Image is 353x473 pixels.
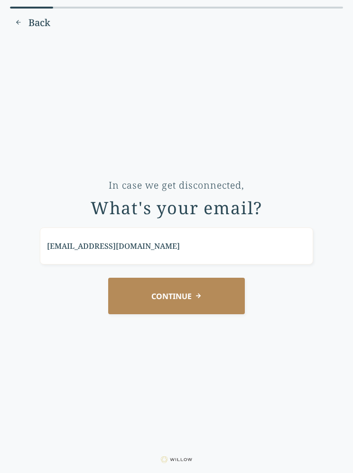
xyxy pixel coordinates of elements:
span: Back [28,16,50,29]
div: 13% complete [10,7,53,9]
button: Previous question [10,15,55,30]
div: In case we get disconnected, [109,179,244,192]
img: Willow logo [161,456,192,463]
input: email@domain.com [40,227,313,264]
div: What's your email? [91,199,262,218]
button: CONTINUE [108,278,245,314]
